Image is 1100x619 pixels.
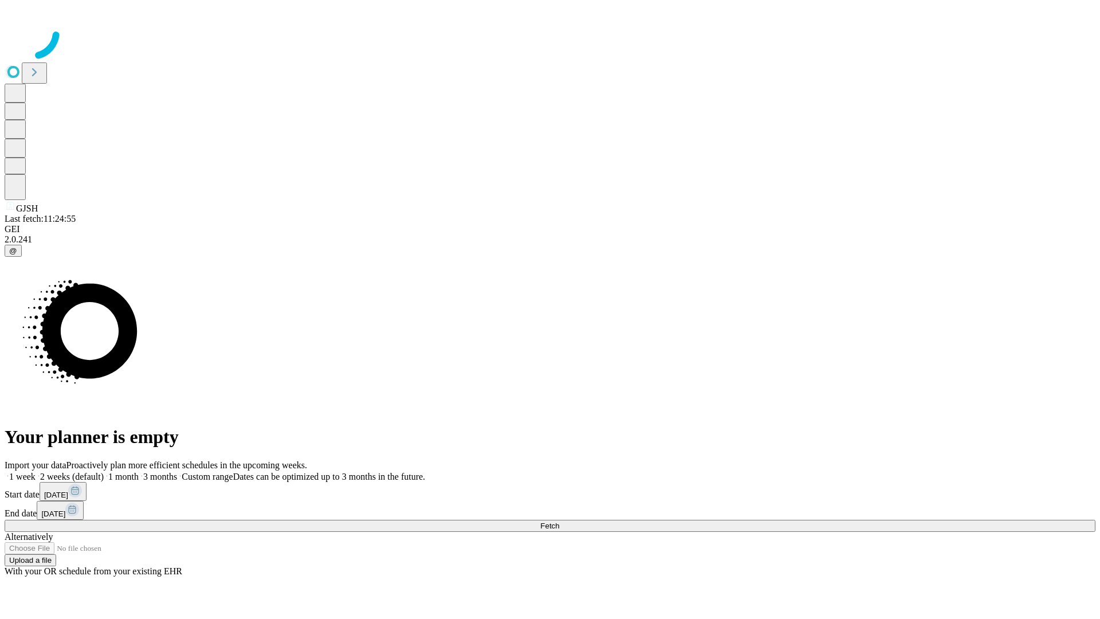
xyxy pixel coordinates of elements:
[5,520,1095,532] button: Fetch
[5,245,22,257] button: @
[9,472,36,481] span: 1 week
[40,472,104,481] span: 2 weeks (default)
[5,554,56,566] button: Upload a file
[9,246,17,255] span: @
[41,510,65,518] span: [DATE]
[44,491,68,499] span: [DATE]
[37,501,84,520] button: [DATE]
[5,234,1095,245] div: 2.0.241
[66,460,307,470] span: Proactively plan more efficient schedules in the upcoming weeks.
[5,426,1095,448] h1: Your planner is empty
[5,224,1095,234] div: GEI
[5,501,1095,520] div: End date
[5,460,66,470] span: Import your data
[16,203,38,213] span: GJSH
[108,472,139,481] span: 1 month
[5,566,182,576] span: With your OR schedule from your existing EHR
[540,522,559,530] span: Fetch
[233,472,425,481] span: Dates can be optimized up to 3 months in the future.
[5,532,53,542] span: Alternatively
[182,472,233,481] span: Custom range
[5,482,1095,501] div: Start date
[143,472,177,481] span: 3 months
[40,482,87,501] button: [DATE]
[5,214,76,224] span: Last fetch: 11:24:55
